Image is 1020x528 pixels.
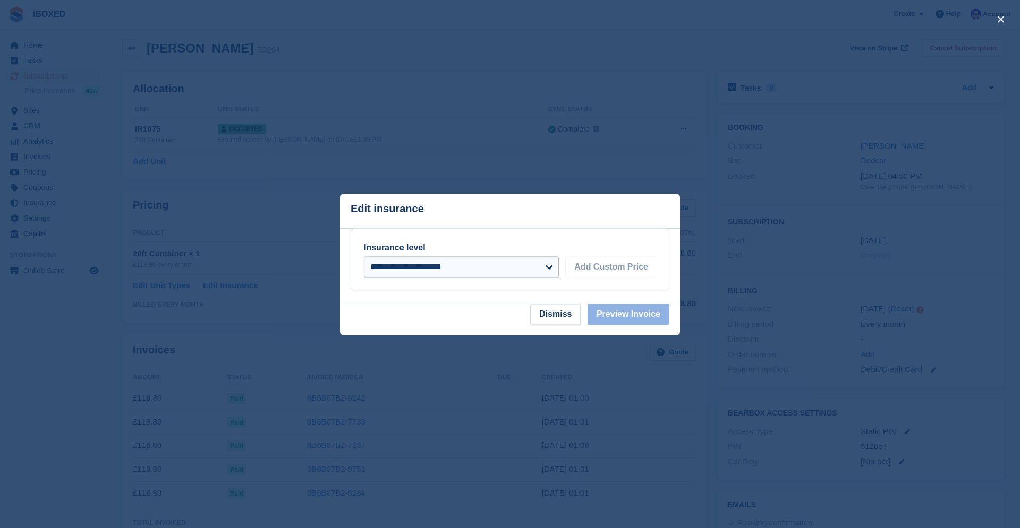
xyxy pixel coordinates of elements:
[992,11,1009,28] button: close
[364,243,426,252] label: Insurance level
[530,304,581,325] button: Dismiss
[588,304,669,325] button: Preview Invoice
[351,203,424,215] p: Edit insurance
[565,256,657,278] button: Add Custom Price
